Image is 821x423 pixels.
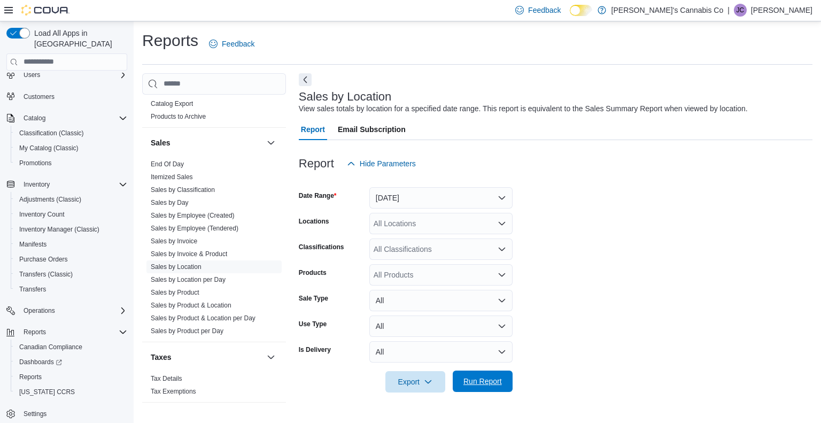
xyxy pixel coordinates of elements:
[15,223,104,236] a: Inventory Manager (Classic)
[392,371,439,393] span: Export
[299,191,337,200] label: Date Range
[2,111,131,126] button: Catalog
[151,199,189,206] a: Sales by Day
[299,73,312,86] button: Next
[2,89,131,104] button: Customers
[151,275,226,284] span: Sales by Location per Day
[24,410,47,418] span: Settings
[151,250,227,258] span: Sales by Invoice & Product
[19,343,82,351] span: Canadian Compliance
[19,178,54,191] button: Inventory
[19,144,79,152] span: My Catalog (Classic)
[151,237,197,245] a: Sales by Invoice
[151,211,235,220] span: Sales by Employee (Created)
[19,358,62,366] span: Dashboards
[15,386,79,398] a: [US_STATE] CCRS
[24,180,50,189] span: Inventory
[570,5,592,16] input: Dark Mode
[19,178,127,191] span: Inventory
[30,28,127,49] span: Load All Apps in [GEOGRAPHIC_DATA]
[15,253,72,266] a: Purchase Orders
[299,157,334,170] h3: Report
[611,4,724,17] p: [PERSON_NAME]'s Cannabis Co
[15,386,127,398] span: Washington CCRS
[15,371,127,383] span: Reports
[734,4,747,17] div: Jonathan Cook
[11,384,131,399] button: [US_STATE] CCRS
[11,340,131,355] button: Canadian Compliance
[19,129,84,137] span: Classification (Classic)
[19,112,127,125] span: Catalog
[19,68,44,81] button: Users
[15,193,127,206] span: Adjustments (Classic)
[24,71,40,79] span: Users
[11,222,131,237] button: Inventory Manager (Classic)
[15,208,127,221] span: Inventory Count
[151,160,184,168] a: End Of Day
[15,238,51,251] a: Manifests
[151,198,189,207] span: Sales by Day
[19,326,127,339] span: Reports
[19,195,81,204] span: Adjustments (Classic)
[19,255,68,264] span: Purchase Orders
[151,374,182,383] span: Tax Details
[299,90,392,103] h3: Sales by Location
[19,304,59,317] button: Operations
[15,341,87,353] a: Canadian Compliance
[11,252,131,267] button: Purchase Orders
[369,187,513,209] button: [DATE]
[385,371,445,393] button: Export
[142,158,286,342] div: Sales
[151,388,196,395] a: Tax Exemptions
[151,100,193,107] a: Catalog Export
[15,208,69,221] a: Inventory Count
[151,263,202,271] span: Sales by Location
[369,316,513,337] button: All
[222,39,254,49] span: Feedback
[151,113,206,120] a: Products to Archive
[21,5,69,16] img: Cova
[151,314,255,322] span: Sales by Product & Location per Day
[19,159,52,167] span: Promotions
[142,30,198,51] h1: Reports
[15,283,50,296] a: Transfers
[15,268,77,281] a: Transfers (Classic)
[19,388,75,396] span: [US_STATE] CCRS
[151,99,193,108] span: Catalog Export
[142,372,286,402] div: Taxes
[15,127,88,140] a: Classification (Classic)
[11,156,131,171] button: Promotions
[11,267,131,282] button: Transfers (Classic)
[299,217,329,226] label: Locations
[24,306,55,315] span: Operations
[151,173,193,181] a: Itemized Sales
[151,212,235,219] a: Sales by Employee (Created)
[15,253,127,266] span: Purchase Orders
[2,406,131,421] button: Settings
[299,320,327,328] label: Use Type
[15,127,127,140] span: Classification (Classic)
[151,352,262,363] button: Taxes
[151,186,215,194] a: Sales by Classification
[463,376,502,387] span: Run Report
[151,137,171,148] h3: Sales
[570,16,570,17] span: Dark Mode
[19,407,51,420] a: Settings
[498,271,506,279] button: Open list of options
[338,119,406,140] span: Email Subscription
[15,356,127,368] span: Dashboards
[11,126,131,141] button: Classification (Classic)
[737,4,745,17] span: JC
[151,224,238,233] span: Sales by Employee (Tendered)
[2,325,131,340] button: Reports
[11,192,131,207] button: Adjustments (Classic)
[19,326,50,339] button: Reports
[498,219,506,228] button: Open list of options
[151,302,231,309] a: Sales by Product & Location
[15,268,127,281] span: Transfers (Classic)
[151,112,206,121] span: Products to Archive
[15,371,46,383] a: Reports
